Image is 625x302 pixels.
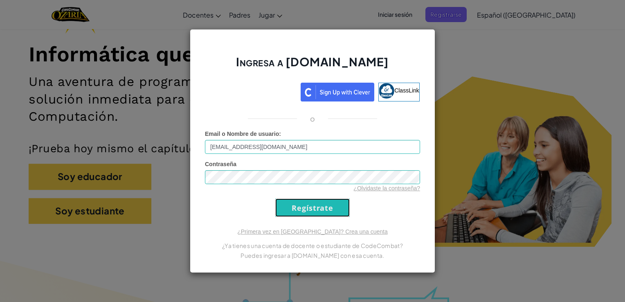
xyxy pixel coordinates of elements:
[205,130,281,138] label: :
[201,82,301,100] iframe: Botón Iniciar sesión con Google
[237,228,388,235] a: ¿Primera vez en [GEOGRAPHIC_DATA]? Crea una cuenta
[353,185,420,192] a: ¿Olvidaste la contraseña?
[310,114,315,124] p: o
[205,161,236,167] span: Contraseña
[301,83,374,101] img: clever_sso_button@2x.png
[205,241,420,250] p: ¿Ya tienes una cuenta de docente o estudiante de CodeCombat?
[205,131,279,137] span: Email o Nombre de usuario
[379,83,394,99] img: classlink-logo-small.png
[205,250,420,260] p: Puedes ingresar a [DOMAIN_NAME] con esa cuenta.
[205,54,420,78] h2: Ingresa a [DOMAIN_NAME]
[457,8,617,126] iframe: Cuadro de diálogo Iniciar sesión con Google
[275,198,350,217] input: Regístrate
[394,87,419,94] span: ClassLink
